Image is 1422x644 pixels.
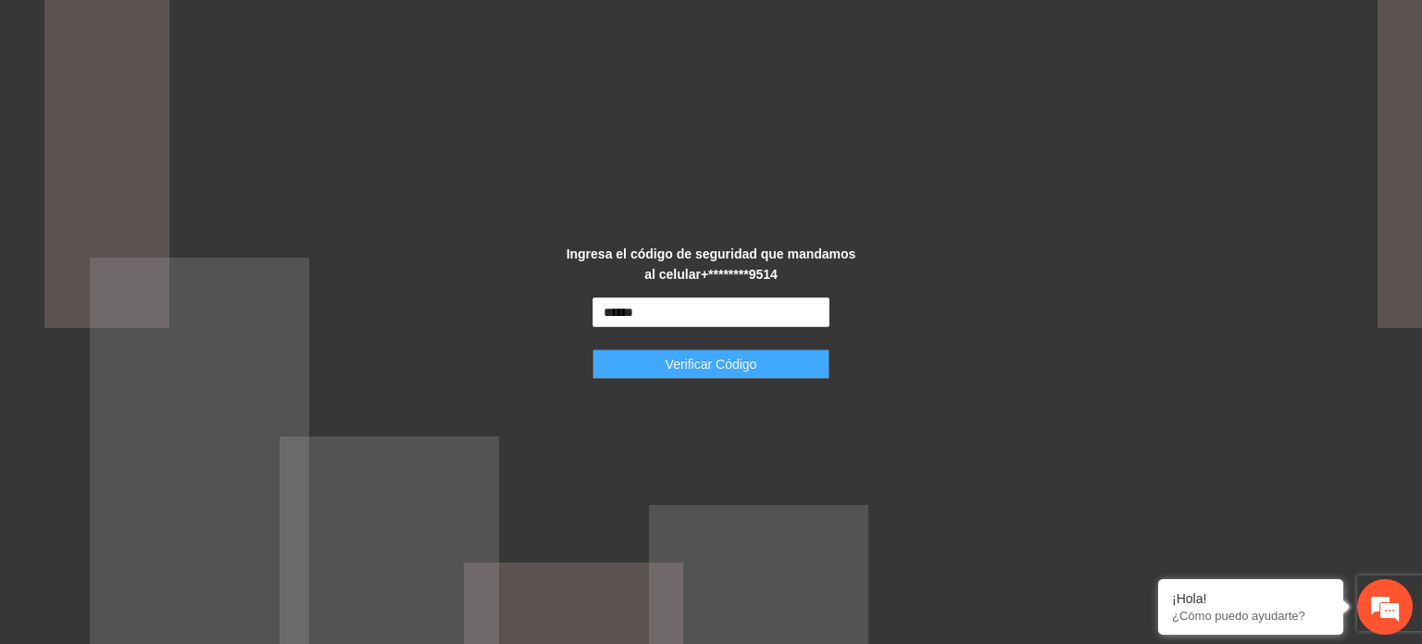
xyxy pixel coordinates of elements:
div: ¡Hola! [1172,591,1329,606]
textarea: Escriba su mensaje y pulse “Intro” [9,439,353,504]
div: Chatee con nosotros ahora [96,95,311,119]
p: ¿Cómo puedo ayudarte? [1172,609,1329,623]
strong: Ingresa el código de seguridad que mandamos al celular +********9514 [567,246,856,282]
span: Verificar Código [666,354,757,374]
span: Estamos en línea. [107,214,256,401]
button: Verificar Código [592,349,829,379]
div: Minimizar ventana de chat en vivo [304,9,348,54]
